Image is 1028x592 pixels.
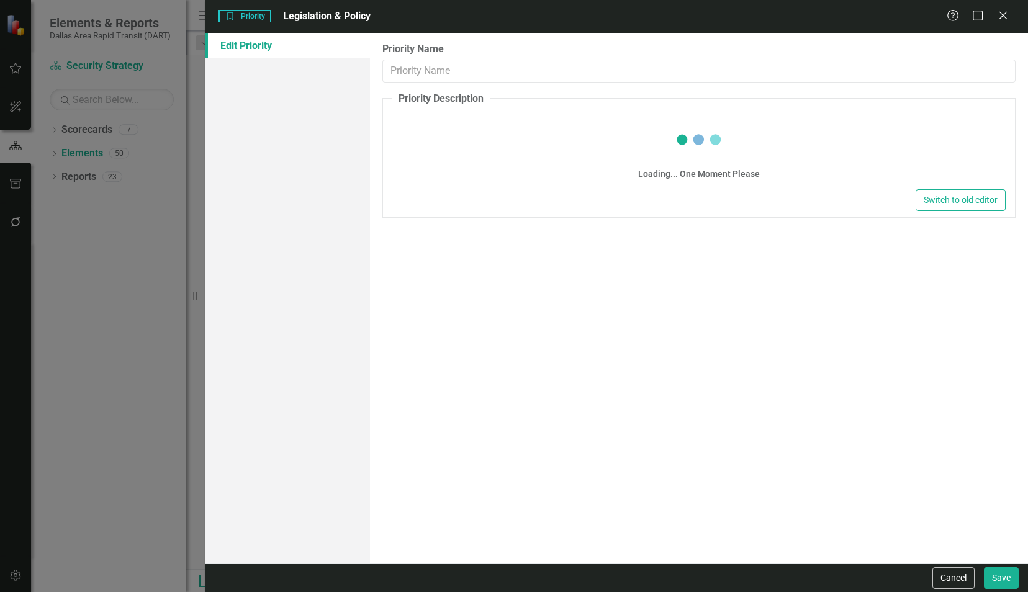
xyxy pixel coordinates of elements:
[932,567,975,589] button: Cancel
[283,10,371,22] span: Legislation & Policy
[984,567,1019,589] button: Save
[916,189,1006,211] button: Switch to old editor
[638,168,760,180] div: Loading... One Moment Please
[382,60,1016,83] input: Priority Name
[218,10,270,22] span: Priority
[392,92,490,106] legend: Priority Description
[382,42,1016,56] label: Priority Name
[205,33,370,58] a: Edit Priority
